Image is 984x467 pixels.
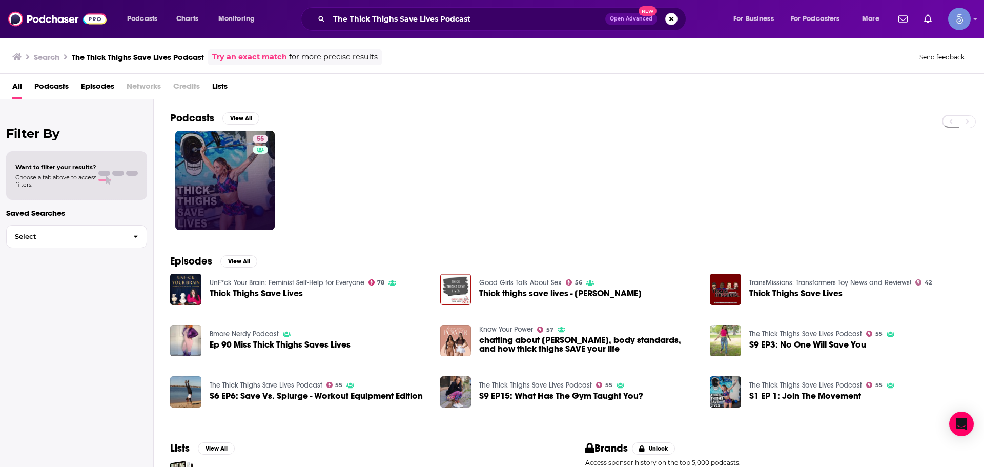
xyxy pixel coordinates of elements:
a: Ep 90 Miss Thick Thighs Saves Lives [210,340,351,349]
button: open menu [211,11,268,27]
span: 78 [377,280,384,285]
img: Podchaser - Follow, Share and Rate Podcasts [8,9,107,29]
span: More [862,12,879,26]
img: Thick Thighs Save Lives [710,274,741,305]
span: 55 [257,134,264,145]
a: 55 [596,382,612,388]
a: Bmore Nerdy Podcast [210,330,279,338]
button: View All [220,255,257,268]
p: Saved Searches [6,208,147,218]
span: Select [7,233,125,240]
a: The Thick Thighs Save Lives Podcast [210,381,322,390]
a: 57 [537,327,553,333]
a: The Thick Thighs Save Lives Podcast [749,330,862,338]
h3: Search [34,52,59,62]
a: Episodes [81,78,114,99]
span: Thick thighs save lives - [PERSON_NAME] [479,289,642,298]
a: Show notifications dropdown [894,10,912,28]
a: Podcasts [34,78,69,99]
button: Open AdvancedNew [605,13,657,25]
a: Thick thighs save lives - Leah [479,289,642,298]
span: Networks [127,78,161,99]
span: New [639,6,657,16]
a: 55 [866,331,883,337]
span: 55 [335,383,342,388]
span: Podcasts [127,12,157,26]
button: Show profile menu [948,8,971,30]
img: S9 EP3: No One Will Save You [710,325,741,356]
a: The Thick Thighs Save Lives Podcast [479,381,592,390]
span: 56 [575,280,582,285]
span: 42 [925,280,932,285]
a: Know Your Power [479,325,533,334]
span: 55 [605,383,612,388]
h2: Lists [170,442,190,455]
button: open menu [855,11,892,27]
span: Logged in as Spiral5-G1 [948,8,971,30]
a: Thick Thighs Save Lives [210,289,303,298]
div: Search podcasts, credits, & more... [311,7,696,31]
img: chatting about alix earle, body standards, and how thick thighs SAVE your life [440,325,471,356]
a: S1 EP 1: Join The Movement [749,392,861,400]
span: Lists [212,78,228,99]
img: S1 EP 1: Join The Movement [710,376,741,408]
button: View All [222,112,259,125]
img: S9 EP15: What Has The Gym Taught You? [440,376,471,408]
button: Select [6,225,147,248]
img: Thick Thighs Save Lives [170,274,201,305]
a: The Thick Thighs Save Lives Podcast [749,381,862,390]
a: chatting about alix earle, body standards, and how thick thighs SAVE your life [479,336,698,353]
h2: Podcasts [170,112,214,125]
span: For Podcasters [791,12,840,26]
a: PodcastsView All [170,112,259,125]
a: S6 EP6: Save Vs. Splurge - Workout Equipment Edition [210,392,423,400]
button: View All [198,442,235,455]
a: S9 EP3: No One Will Save You [749,340,866,349]
a: 42 [915,279,932,286]
h2: Brands [585,442,628,455]
span: Monitoring [218,12,255,26]
a: Show notifications dropdown [920,10,936,28]
a: 78 [368,279,385,286]
button: open menu [120,11,171,27]
input: Search podcasts, credits, & more... [329,11,605,27]
span: For Business [733,12,774,26]
h3: The Thick Thighs Save Lives Podcast [72,52,204,62]
span: 55 [875,332,883,336]
a: Charts [170,11,204,27]
span: Choose a tab above to access filters. [15,174,96,188]
span: 57 [546,328,553,332]
img: Thick thighs save lives - Leah [440,274,471,305]
h2: Filter By [6,126,147,141]
img: Ep 90 Miss Thick Thighs Saves Lives [170,325,201,356]
button: open menu [726,11,787,27]
div: Open Intercom Messenger [949,412,974,436]
a: UnF*ck Your Brain: Feminist Self-Help for Everyone [210,278,364,287]
span: Open Advanced [610,16,652,22]
a: Try an exact match [212,51,287,63]
a: EpisodesView All [170,255,257,268]
span: All [12,78,22,99]
span: Charts [176,12,198,26]
a: 56 [566,279,582,286]
a: 55 [326,382,343,388]
img: User Profile [948,8,971,30]
span: for more precise results [289,51,378,63]
a: S9 EP15: What Has The Gym Taught You? [479,392,643,400]
a: ListsView All [170,442,235,455]
span: Thick Thighs Save Lives [749,289,843,298]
